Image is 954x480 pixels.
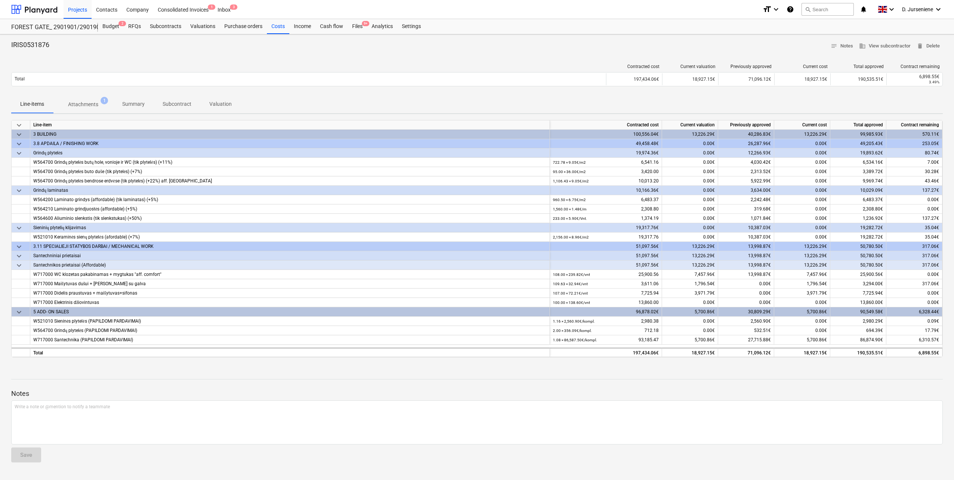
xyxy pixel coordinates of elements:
[33,216,142,221] span: W564600 Aliuminio slenkstis (tik slenkstukas) (+50%)
[886,186,942,195] div: 137.27€
[830,130,886,139] div: 99,985.93€
[774,223,830,233] div: 0.00€
[774,158,830,167] div: 0.00€
[787,5,794,14] i: Knowledge base
[267,19,289,34] div: Costs
[20,100,44,108] p: Line-items
[886,307,942,317] div: 6,328.44€
[33,150,62,156] span: Grindų plytelės
[606,73,662,85] div: 197,434.06€
[774,251,830,261] div: 13,226.29€
[30,120,550,130] div: Line-item
[774,167,830,176] div: 0.00€
[553,195,659,204] div: 6,483.37
[890,64,940,69] div: Contract remaining
[553,291,588,295] small: 107.00 × 72.21€ / vnt
[550,261,662,270] div: 51,097.56€
[550,307,662,317] div: 96,878.02€
[662,214,718,223] div: 0.00€
[553,326,659,335] div: 712.18
[718,289,774,298] div: 0.00€
[718,176,774,186] div: 5,922.99€
[33,319,141,324] span: W521010 Sieninės plytelės (PAPILDOMI PARDAVIMAI)
[550,242,662,251] div: 51,097.56€
[33,188,68,193] span: Grindų laminatas
[553,207,587,211] small: 1,560.00 × 1.48€ / m
[33,225,86,230] span: Sieninių plytelių klijavimas
[718,204,774,214] div: 319.68€
[662,326,718,335] div: 0.00€
[889,195,939,204] div: 0.00€
[208,4,215,10] span: 1
[662,251,718,261] div: 13,226.29€
[718,317,774,326] div: 2,560.90€
[662,298,718,307] div: 0.00€
[830,223,886,233] div: 19,282.72€
[718,279,774,289] div: 0.00€
[662,289,718,298] div: 3,971.79€
[886,261,942,270] div: 317.06€
[609,64,659,69] div: Contracted cost
[860,5,867,14] i: notifications
[889,348,939,358] div: 6,898.55€
[889,317,939,326] div: 0.09€
[33,178,212,184] span: W564700 Grindų plytelės bendrose erdvėse (tik plytelės) (+22%) aff. Comfort
[550,251,662,261] div: 51,097.56€
[30,348,550,357] div: Total
[860,300,883,305] span: 13,860.00€
[774,279,830,289] div: 1,796.54€
[662,167,718,176] div: 0.00€
[718,251,774,261] div: 13,998.87€
[289,19,316,34] a: Income
[830,242,886,251] div: 50,780.50€
[550,139,662,148] div: 49,458.48€
[886,139,942,148] div: 253.05€
[718,139,774,148] div: 26,287.96€
[11,24,89,31] div: FOREST GATE_ 2901901/2901902/2901903
[662,204,718,214] div: 0.00€
[33,309,69,314] span: 5 ADD- ON SALES
[15,139,24,148] span: keyboard_arrow_down
[662,139,718,148] div: 0.00€
[774,148,830,158] div: 0.00€
[889,335,939,345] div: 6,310.57€
[774,289,830,298] div: 3,971.79€
[718,348,774,357] div: 71,096.12€
[553,298,659,307] div: 13,860.00
[662,186,718,195] div: 0.00€
[550,148,662,158] div: 19,974.36€
[163,100,191,108] p: Subcontract
[145,19,186,34] div: Subcontracts
[33,206,137,212] span: W564210 Laminato grindjuostės (affordable) (+5%)
[886,130,942,139] div: 570.11€
[830,73,886,85] div: 190,535.51€
[801,3,854,16] button: Search
[774,298,830,307] div: 0.00€
[859,42,911,50] span: View subcontractor
[887,5,896,14] i: keyboard_arrow_down
[917,43,923,49] span: delete
[553,289,659,298] div: 7,725.94
[830,120,886,130] div: Total approved
[718,186,774,195] div: 3,634.00€
[33,281,146,286] span: W717000 Maišytuvas dušui + dušo žarna su galva
[15,121,24,130] span: keyboard_arrow_down
[33,290,137,296] span: W717000 Didelis praustuvas + maišytuvas+sifonas
[33,169,142,174] span: W564700 Grindų plytelės buto duše (tik plytelės) (+7%)
[186,19,220,34] a: Valuations
[774,204,830,214] div: 0.00€
[15,76,25,82] p: Total
[830,139,886,148] div: 49,205.43€
[831,43,837,49] span: notes
[774,176,830,186] div: 0.00€
[553,335,659,345] div: 93,185.47
[15,242,24,251] span: keyboard_arrow_down
[553,167,659,176] div: 3,420.00
[718,195,774,204] div: 2,242.48€
[15,130,24,139] span: keyboard_arrow_down
[718,214,774,223] div: 1,071.84€
[774,120,830,130] div: Current cost
[119,21,126,26] span: 2
[662,270,718,279] div: 7,457.96€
